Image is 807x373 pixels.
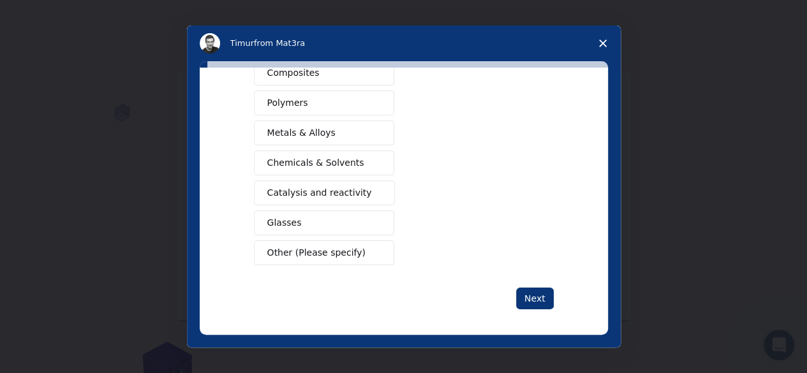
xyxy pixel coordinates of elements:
[26,9,71,20] span: Support
[267,66,320,80] span: Composites
[254,180,396,205] button: Catalysis and reactivity
[267,216,302,230] span: Glasses
[254,150,394,175] button: Chemicals & Solvents
[267,96,308,110] span: Polymers
[230,38,254,48] span: Timur
[267,246,366,260] span: Other (Please specify)
[254,121,394,145] button: Metals & Alloys
[516,288,554,309] button: Next
[254,91,394,115] button: Polymers
[254,61,394,85] button: Composites
[585,26,621,61] span: Close survey
[267,126,336,140] span: Metals & Alloys
[254,240,394,265] button: Other (Please specify)
[254,38,305,48] span: from Mat3ra
[254,210,394,235] button: Glasses
[267,156,364,170] span: Chemicals & Solvents
[200,33,220,54] img: Profile image for Timur
[267,186,372,200] span: Catalysis and reactivity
